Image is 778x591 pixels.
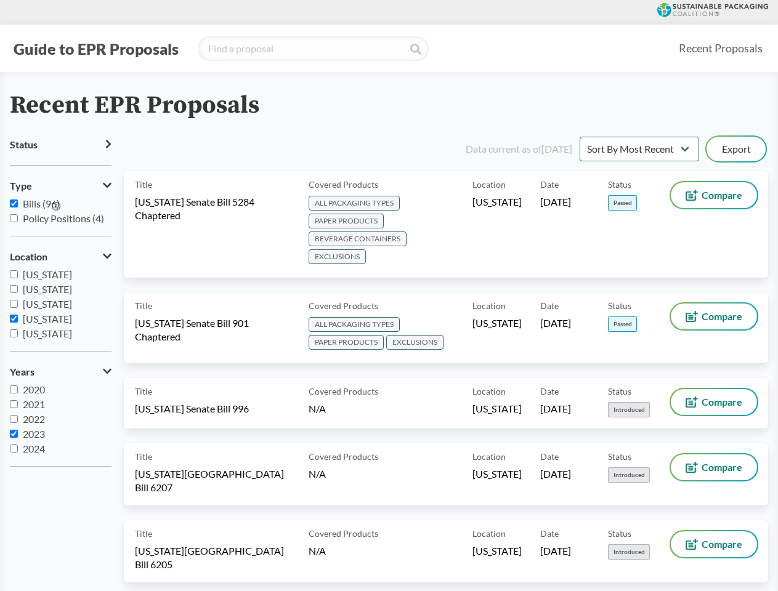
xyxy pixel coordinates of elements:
[135,178,152,191] span: Title
[309,214,384,228] span: PAPER PRODUCTS
[309,468,326,480] span: N/A
[608,178,631,191] span: Status
[10,385,18,393] input: 2020
[472,385,506,398] span: Location
[472,450,506,463] span: Location
[23,268,72,280] span: [US_STATE]
[309,196,400,211] span: ALL PACKAGING TYPES
[540,178,559,191] span: Date
[309,385,378,398] span: Covered Products
[135,195,294,222] span: [US_STATE] Senate Bill 5284 Chaptered
[608,450,631,463] span: Status
[23,443,45,454] span: 2024
[135,385,152,398] span: Title
[135,467,294,494] span: [US_STATE][GEOGRAPHIC_DATA] Bill 6207
[309,317,400,332] span: ALL PACKAGING TYPES
[472,299,506,312] span: Location
[540,385,559,398] span: Date
[10,139,38,150] span: Status
[23,313,72,324] span: [US_STATE]
[309,178,378,191] span: Covered Products
[10,444,18,452] input: 2024
[702,462,742,472] span: Compare
[386,335,444,350] span: EXCLUSIONS
[10,251,47,262] span: Location
[472,527,506,540] span: Location
[671,304,757,329] button: Compare
[540,467,571,481] span: [DATE]
[540,316,571,330] span: [DATE]
[702,190,742,200] span: Compare
[135,544,294,571] span: [US_STATE][GEOGRAPHIC_DATA] Bill 6205
[10,134,111,155] button: Status
[671,182,757,208] button: Compare
[540,544,571,558] span: [DATE]
[10,270,18,278] input: [US_STATE]
[23,384,45,395] span: 2020
[309,299,378,312] span: Covered Products
[608,527,631,540] span: Status
[466,142,572,156] div: Data current as of [DATE]
[10,315,18,323] input: [US_STATE]
[10,415,18,423] input: 2022
[23,298,72,310] span: [US_STATE]
[540,195,571,209] span: [DATE]
[135,402,249,416] span: [US_STATE] Senate Bill 996
[309,403,326,414] span: N/A
[608,316,637,332] span: Passed
[10,285,18,293] input: [US_STATE]
[309,545,326,557] span: N/A
[540,299,559,312] span: Date
[608,544,650,560] span: Introduced
[608,195,637,211] span: Passed
[10,366,34,377] span: Years
[608,402,650,417] span: Introduced
[608,385,631,398] span: Status
[309,335,384,350] span: PAPER PRODUCTS
[707,137,766,161] button: Export
[23,328,72,339] span: [US_STATE]
[671,389,757,415] button: Compare
[472,467,522,481] span: [US_STATE]
[309,231,407,246] span: BEVERAGE CONTAINERS
[23,283,72,295] span: [US_STATE]
[309,527,378,540] span: Covered Products
[472,195,522,209] span: [US_STATE]
[540,450,559,463] span: Date
[10,300,18,308] input: [US_STATE]
[10,430,18,438] input: 2023
[540,527,559,540] span: Date
[10,329,18,337] input: [US_STATE]
[10,199,18,207] input: Bills (96)
[10,39,182,58] button: Guide to EPR Proposals
[472,178,506,191] span: Location
[309,249,366,264] span: EXCLUSIONS
[135,450,152,463] span: Title
[702,312,742,321] span: Compare
[10,92,259,119] h2: Recent EPR Proposals
[23,198,60,209] span: Bills (96)
[23,413,45,425] span: 2022
[472,402,522,416] span: [US_STATE]
[540,402,571,416] span: [DATE]
[671,454,757,480] button: Compare
[673,34,768,62] a: Recent Proposals
[608,467,650,483] span: Introduced
[671,531,757,557] button: Compare
[135,299,152,312] span: Title
[10,361,111,382] button: Years
[10,175,111,196] button: Type
[23,212,104,224] span: Policy Positions (4)
[472,316,522,330] span: [US_STATE]
[702,539,742,549] span: Compare
[309,450,378,463] span: Covered Products
[135,316,294,344] span: [US_STATE] Senate Bill 901 Chaptered
[702,397,742,407] span: Compare
[10,400,18,408] input: 2021
[472,544,522,558] span: [US_STATE]
[10,246,111,267] button: Location
[10,180,32,191] span: Type
[10,214,18,222] input: Policy Positions (4)
[23,428,45,440] span: 2023
[23,398,45,410] span: 2021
